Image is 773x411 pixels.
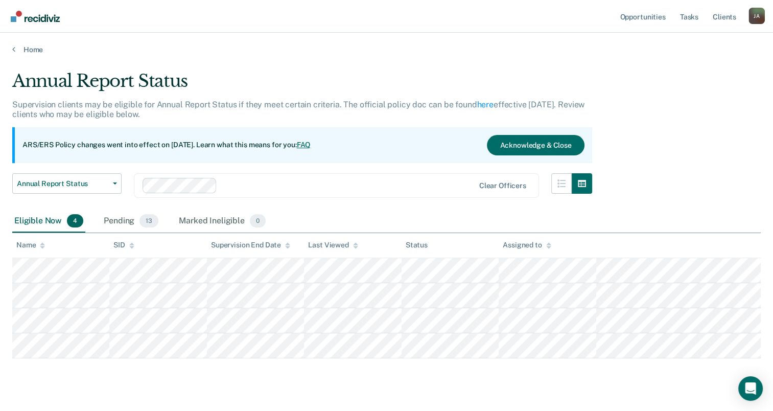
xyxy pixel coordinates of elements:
[487,135,584,155] button: Acknowledge & Close
[139,214,158,227] span: 13
[308,241,358,249] div: Last Viewed
[11,11,60,22] img: Recidiviz
[297,141,311,149] a: FAQ
[102,210,160,233] div: Pending13
[406,241,428,249] div: Status
[22,140,311,150] p: ARS/ERS Policy changes went into effect on [DATE]. Learn what this means for you:
[67,214,83,227] span: 4
[177,210,268,233] div: Marked Ineligible0
[12,45,761,54] a: Home
[748,8,765,24] div: J A
[12,210,85,233] div: Eligible Now4
[479,181,526,190] div: Clear officers
[16,241,45,249] div: Name
[477,100,494,109] a: here
[113,241,134,249] div: SID
[748,8,765,24] button: Profile dropdown button
[211,241,290,249] div: Supervision End Date
[12,173,122,194] button: Annual Report Status
[250,214,266,227] span: 0
[12,100,584,119] p: Supervision clients may be eligible for Annual Report Status if they meet certain criteria. The o...
[503,241,551,249] div: Assigned to
[17,179,109,188] span: Annual Report Status
[12,71,592,100] div: Annual Report Status
[738,376,763,401] div: Open Intercom Messenger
